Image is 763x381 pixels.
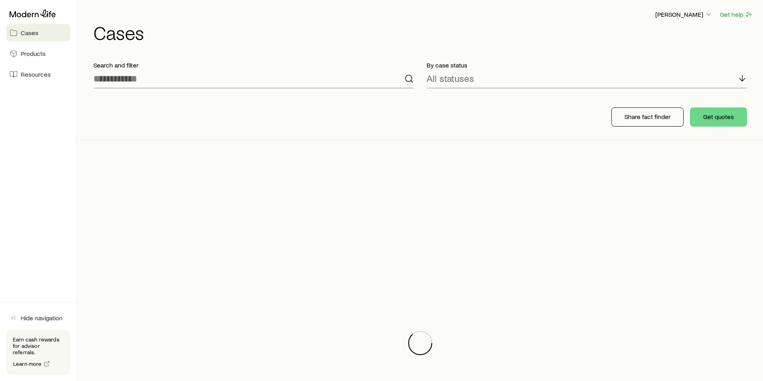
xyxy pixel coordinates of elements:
a: Resources [6,65,70,83]
span: Learn more [13,361,42,367]
button: Get quotes [690,107,747,127]
a: Cases [6,24,70,42]
button: Hide navigation [6,309,70,327]
h1: Cases [93,23,753,42]
button: Share fact finder [611,107,684,127]
button: Get help [720,10,753,19]
p: All statuses [427,73,474,84]
p: Search and filter [93,61,414,69]
span: Hide navigation [21,314,63,322]
span: Resources [21,70,51,78]
span: Cases [21,29,38,37]
p: Share fact finder [625,113,670,121]
p: Earn cash rewards for advisor referrals. [13,336,64,355]
a: Products [6,45,70,62]
span: Products [21,50,45,58]
div: Earn cash rewards for advisor referrals.Learn more [6,330,70,375]
p: [PERSON_NAME] [655,10,713,18]
p: By case status [427,61,747,69]
button: [PERSON_NAME] [655,10,713,20]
